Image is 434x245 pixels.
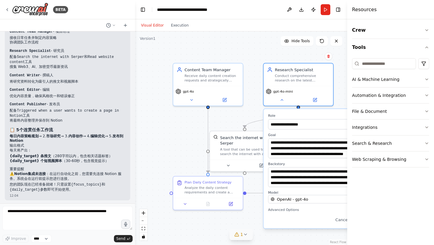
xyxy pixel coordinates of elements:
[10,49,125,54] p: - 研究员
[10,102,125,107] p: - 发布员
[10,73,40,78] code: Content Writer
[10,49,51,53] code: Research Specialist
[139,5,147,14] button: Hide left sidebar
[10,159,62,163] strong: {daily_target} 个短视频脚本
[184,74,239,83] div: Receive daily content creation requests and strategically distribute tasks among team members to ...
[268,161,371,166] label: Backstory
[10,88,40,92] code: Content Editor
[10,65,125,69] li: 搜集 Web3、AI、加密货币最新资讯
[246,190,268,196] g: Edge from 88cdf5fc-ab11-4a00-903f-82bb771dd010 to 0f459910-b82f-40ce-8dbf-da6969555159
[137,22,167,29] button: Visual Editor
[352,119,429,135] button: Integrations
[352,151,429,167] button: Web Scraping & Browsing
[352,56,429,172] div: Tools
[10,188,40,192] code: {daily_target}
[71,183,102,187] code: {focus_topics}
[209,97,241,103] button: Open in side panel
[205,108,211,173] g: Edge from 70457abb-8115-4537-8a3e-52ae760fbc98 to 88cdf5fc-ab11-4a00-903f-82bb771dd010
[10,118,125,123] li: 将最终内容整理并保存到 Notion
[221,201,240,207] button: Open in side panel
[10,55,125,65] li: 配备 和 工具
[140,233,147,240] button: toggle interactivity
[268,190,371,195] label: Model
[2,235,29,243] button: Improve
[157,7,225,13] nav: breadcrumb
[220,147,276,156] div: A tool that can be used to search the internet with a search_query. Supports different search typ...
[10,159,125,164] li: （30-60秒，包含视觉提示）
[10,193,125,198] div: 12:04
[275,74,330,83] div: Conduct comprehensive research on the latest developments in {focus_topics}, identifying trending...
[10,36,125,40] li: 接收日常任务并制定内容策略
[140,225,147,233] button: fit view
[10,127,125,133] h3: 📋 5个连贯任务工作流
[184,186,239,195] div: Analyze the daily content requirements and create a strategic plan for content creation. Define t...
[325,52,332,60] button: Delete node
[116,236,125,241] span: Send
[53,6,68,13] div: BETA
[10,172,125,181] p: ⚠️ ：在运行自动化之前，您需要先连接 Notion 服务。系统会在运行前提示您进行连接。
[10,73,125,78] p: - 撰稿人
[10,134,39,138] strong: 每日内容策略规划
[10,30,53,34] code: Content Team Manager
[104,22,118,29] button: Switch to previous chat
[184,67,239,73] div: Content Team Manager
[352,72,429,87] button: AI & Machine Learning
[299,97,331,103] button: Open in side panel
[352,135,429,151] button: Search & Research
[209,131,280,172] div: SerperDevToolSearch the internet with SerperA tool that can be used to search the internet with a...
[268,113,371,118] label: Role
[352,103,429,119] button: File & Document
[121,22,130,29] button: Start a new chat
[332,216,352,224] button: Cancel
[10,134,125,143] li: → 2. → 3. → 4. → 5.
[10,102,46,107] code: Content Publisher
[184,180,231,184] div: Plan Daily Content Strategy
[330,240,346,244] a: React Flow attribution
[90,134,105,138] strong: 编辑优化
[10,182,125,192] p: 您的团队现在已经准备就绪！只需设置 和 参数即可开始使用。
[10,109,119,118] code: Triggered when a user wants to create a page in Notion
[245,162,277,169] button: Open in side panel
[352,6,377,13] h4: Resources
[275,67,330,73] div: Research Specialist
[352,22,429,39] button: Crew
[10,29,125,34] p: - 项目经理
[352,87,429,103] button: Automation & Integration
[10,55,114,64] code: Read website content
[10,148,125,153] p: 每天将产出：
[263,63,334,106] div: Research SpecialistConduct comprehensive research on the latest developments in {focus_topics}, i...
[121,220,130,229] button: Click to speak your automation idea
[196,201,220,207] button: No output available
[291,39,310,43] span: Hide Tools
[173,176,243,210] div: Plan Daily Content StrategyAnalyze the daily content requirements and create a strategic plan for...
[114,235,133,242] button: Send
[14,172,46,176] strong: Notion集成未连接
[140,217,147,225] button: zoom out
[10,87,125,93] p: - 编辑
[213,135,218,139] img: SerperDevTool
[140,36,156,41] div: Version 1
[173,63,243,106] div: Content Team ManagerReceive daily content creation requests and strategically distribute tasks am...
[10,79,125,84] li: 将研究资料转化为吸引人的推文和视频脚本
[183,89,194,94] span: gpt-4o
[46,134,61,138] strong: 市场研究
[268,207,371,212] button: Advanced Options
[220,135,276,146] div: Search the internet with Serper
[167,22,192,29] button: Execution
[10,40,125,45] li: 协调团队工作流程
[10,154,51,158] strong: {daily_target} 条推文
[268,207,299,212] span: Advanced Options
[11,236,26,241] span: Improve
[241,231,243,237] span: 1
[10,167,125,172] h2: 重要提醒
[352,39,429,56] button: Tools
[273,89,293,94] span: gpt-4o-mini
[268,133,371,137] label: Goal
[334,5,342,14] button: Hide right sidebar
[140,209,147,217] button: zoom in
[12,3,48,16] img: Logo
[10,154,125,159] li: （280字符以内，包含相关话题标签）
[10,143,125,148] h2: 输出格式
[10,94,125,99] li: 优化内容质量，确保风格统一和错误修正
[268,195,371,203] button: OpenAI - gpt-4o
